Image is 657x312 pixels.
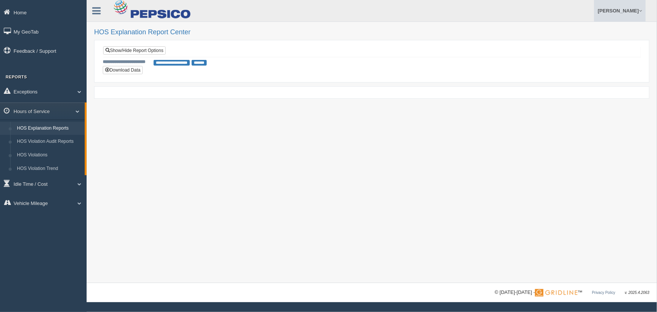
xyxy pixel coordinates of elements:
[103,46,166,55] a: Show/Hide Report Options
[495,289,649,297] div: © [DATE]-[DATE] - ™
[592,291,615,295] a: Privacy Policy
[103,66,143,74] button: Download Data
[14,135,85,148] a: HOS Violation Audit Reports
[14,162,85,176] a: HOS Violation Trend
[14,122,85,135] a: HOS Explanation Reports
[535,289,578,297] img: Gridline
[94,29,649,36] h2: HOS Explanation Report Center
[625,291,649,295] span: v. 2025.4.2063
[14,148,85,162] a: HOS Violations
